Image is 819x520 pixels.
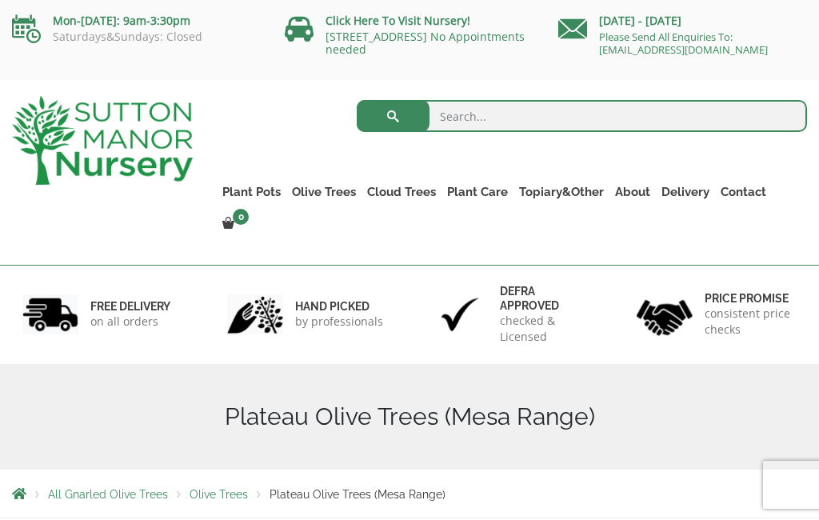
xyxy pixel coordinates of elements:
img: 4.jpg [637,290,693,338]
nav: Breadcrumbs [12,487,807,500]
span: 0 [233,209,249,225]
img: 2.jpg [227,294,283,335]
p: checked & Licensed [500,313,592,345]
a: Plant Care [441,181,513,203]
img: 3.jpg [432,294,488,335]
input: Search... [357,100,807,132]
a: About [609,181,656,203]
p: by professionals [295,314,383,330]
a: Delivery [656,181,715,203]
p: Mon-[DATE]: 9am-3:30pm [12,11,261,30]
h6: Price promise [705,291,797,306]
a: Olive Trees [190,488,248,501]
p: [DATE] - [DATE] [558,11,807,30]
a: Click Here To Visit Nursery! [326,13,470,28]
img: 1.jpg [22,294,78,335]
a: Topiary&Other [513,181,609,203]
h6: hand picked [295,299,383,314]
h1: Plateau Olive Trees (Mesa Range) [12,402,807,431]
a: Olive Trees [286,181,362,203]
a: Cloud Trees [362,181,441,203]
a: [STREET_ADDRESS] No Appointments needed [326,29,525,57]
a: Please Send All Enquiries To: [EMAIL_ADDRESS][DOMAIN_NAME] [599,30,768,57]
p: consistent price checks [705,306,797,338]
a: 0 [217,213,254,235]
h6: FREE DELIVERY [90,299,170,314]
a: All Gnarled Olive Trees [48,488,168,501]
span: Plateau Olive Trees (Mesa Range) [270,488,445,501]
a: Contact [715,181,772,203]
h6: Defra approved [500,284,592,313]
p: Saturdays&Sundays: Closed [12,30,261,43]
p: on all orders [90,314,170,330]
img: logo [12,96,193,185]
a: Plant Pots [217,181,286,203]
